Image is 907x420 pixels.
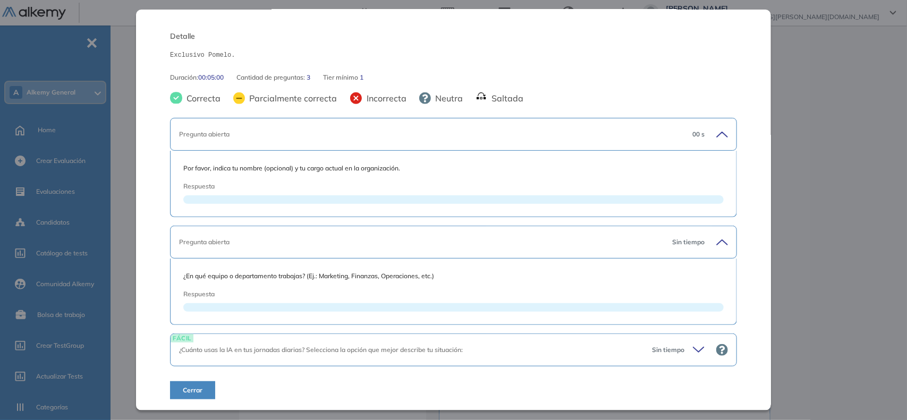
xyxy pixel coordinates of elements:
span: ¿Cuánto usas la IA en tus jornadas diarias? Selecciona la opción que mejor describe tu situación: [179,346,463,354]
span: 3 [307,73,310,82]
pre: Exclusivo Pomelo. [170,50,737,60]
span: Saltada [487,92,523,105]
button: Cerrar [170,381,215,399]
span: Duración : [170,73,198,82]
span: Respuesta [183,289,669,299]
span: Sin tiempo [672,237,705,247]
span: Cerrar [183,385,202,395]
span: 00:05:00 [198,73,224,82]
span: ¿En qué equipo o departamento trabajas? (Ej.: Marketing, Finanzas, Operaciones, etc.) [183,271,724,281]
span: FÁCIL [171,334,193,342]
span: Detalle [170,31,737,42]
span: Neutra [431,92,463,105]
span: 1 [360,73,363,82]
span: Parcialmente correcta [245,92,337,105]
span: Respuesta [183,182,669,191]
span: 00 s [692,130,705,139]
div: Widget de chat [854,369,907,420]
span: Incorrecta [362,92,406,105]
span: Correcta [182,92,221,105]
div: Pregunta abierta [179,130,673,139]
span: Por favor, indica tu nombre (opcional) y tu cargo actual en la organización. [183,164,724,173]
span: Cantidad de preguntas: [236,73,307,82]
iframe: Chat Widget [854,369,907,420]
span: Tier mínimo [323,73,360,82]
div: Pregunta abierta [179,237,664,247]
span: Sin tiempo [652,345,684,355]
